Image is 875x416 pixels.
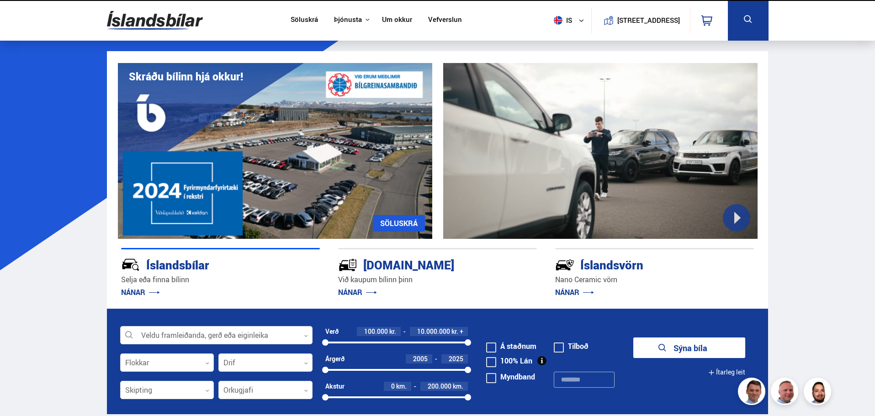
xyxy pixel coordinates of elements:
img: -Svtn6bYgwAsiwNX.svg [555,255,574,274]
img: nhp88E3Fdnt1Opn2.png [805,379,833,406]
span: 0 [391,382,395,390]
img: siFngHWaQ9KaOqBr.png [772,379,800,406]
span: 200.000 [428,382,451,390]
img: JRvxyua_JYH6wB4c.svg [121,255,140,274]
label: 100% Lán [486,357,532,364]
p: Selja eða finna bílinn [121,274,320,285]
span: kr. [451,328,458,335]
div: [DOMAIN_NAME] [338,256,504,272]
img: tr5P-W3DuiFaO7aO.svg [338,255,357,274]
a: Um okkur [382,16,412,25]
label: Tilboð [554,342,589,350]
button: Sýna bíla [633,337,745,358]
button: Ítarleg leit [708,362,745,383]
div: Verð [325,328,339,335]
div: Árgerð [325,355,345,363]
p: Við kaupum bílinn þinn [338,274,537,285]
span: 10.000.000 [417,327,450,336]
label: Á staðnum [486,342,536,350]
img: FbJEzSuNWCJXmdc-.webp [739,379,767,406]
label: Myndband [486,373,535,380]
span: 2005 [413,354,428,363]
p: Nano Ceramic vörn [555,274,754,285]
button: Þjónusta [334,16,362,24]
button: is [550,7,591,34]
button: [STREET_ADDRESS] [621,16,677,24]
img: G0Ugv5HjCgRt.svg [107,5,203,35]
div: Íslandsvörn [555,256,721,272]
a: Vefverslun [428,16,462,25]
img: svg+xml;base64,PHN2ZyB4bWxucz0iaHR0cDovL3d3dy53My5vcmcvMjAwMC9zdmciIHdpZHRoPSI1MTIiIGhlaWdodD0iNT... [554,16,562,25]
span: is [550,16,573,25]
a: NÁNAR [121,287,160,297]
span: km. [453,383,463,390]
a: NÁNAR [338,287,377,297]
h1: Skráðu bílinn hjá okkur! [129,70,243,83]
span: 2025 [449,354,463,363]
a: Söluskrá [291,16,318,25]
span: kr. [389,328,396,335]
span: km. [396,383,407,390]
span: 100.000 [364,327,388,336]
a: SÖLUSKRÁ [373,215,425,232]
span: + [460,328,463,335]
div: Akstur [325,383,345,390]
img: eKx6w-_Home_640_.png [118,63,432,239]
a: [STREET_ADDRESS] [596,7,685,33]
a: NÁNAR [555,287,594,297]
div: Íslandsbílar [121,256,287,272]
